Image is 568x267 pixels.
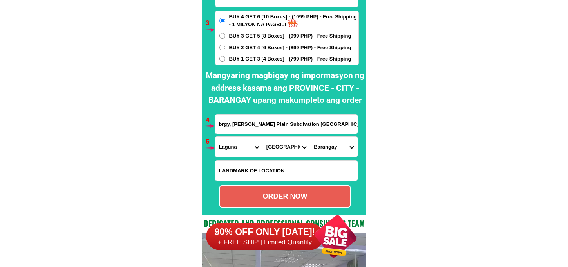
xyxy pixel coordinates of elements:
span: BUY 2 GET 4 [6 Boxes] - (899 PHP) - Free Shipping [229,44,351,52]
span: BUY 1 GET 3 [4 Boxes] - (799 PHP) - Free Shipping [229,55,351,63]
select: Select commune [310,137,357,157]
h6: + FREE SHIP | Limited Quantily [206,238,324,247]
h2: Mangyaring magbigay ng impormasyon ng address kasama ang PROVINCE - CITY - BARANGAY upang makumpl... [204,70,366,107]
h6: 3 [206,18,215,28]
span: BUY 3 GET 5 [8 Boxes] - (999 PHP) - Free Shipping [229,32,351,40]
h6: 4 [206,115,215,125]
h2: Dedicated and professional consulting team [202,217,366,229]
div: ORDER NOW [220,191,350,202]
select: Select province [215,137,262,157]
h6: 90% OFF ONLY [DATE]! [206,226,324,238]
input: Input LANDMARKOFLOCATION [215,161,358,181]
input: BUY 2 GET 4 [6 Boxes] - (899 PHP) - Free Shipping [219,45,225,50]
input: BUY 4 GET 6 [10 Boxes] - (1099 PHP) - Free Shipping - 1 MILYON NA PAGBILI [219,18,225,23]
h6: 5 [206,137,215,147]
select: Select district [262,137,310,157]
input: Input address [215,115,358,134]
input: BUY 3 GET 5 [8 Boxes] - (999 PHP) - Free Shipping [219,33,225,39]
span: BUY 4 GET 6 [10 Boxes] - (1099 PHP) - Free Shipping - 1 MILYON NA PAGBILI [229,13,358,28]
input: BUY 1 GET 3 [4 Boxes] - (799 PHP) - Free Shipping [219,56,225,62]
